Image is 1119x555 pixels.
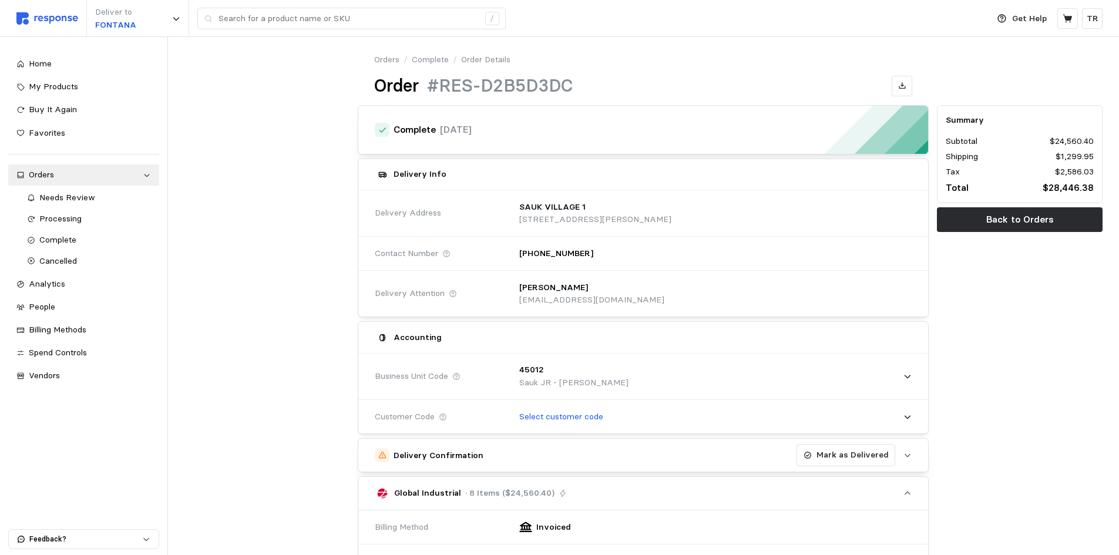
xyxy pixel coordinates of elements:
p: Get Help [1012,12,1047,25]
a: Needs Review [19,187,159,208]
span: Buy It Again [29,104,77,115]
span: Processing [39,213,82,224]
span: Business Unit Code [375,370,448,383]
a: Billing Methods [8,319,159,341]
p: FONTANA [95,19,136,32]
a: Orders [374,53,399,66]
h1: #RES-D2B5D3DC [427,75,573,97]
h5: Summary [946,114,1094,126]
a: My Products [8,76,159,97]
p: Order Details [461,53,510,66]
p: [STREET_ADDRESS][PERSON_NAME] [519,213,671,226]
span: My Products [29,81,78,92]
span: Vendors [29,370,60,381]
p: [PHONE_NUMBER] [519,247,593,260]
span: Delivery Attention [375,287,445,300]
button: Global Industrial· 8 Items ($24,560.40) [358,477,928,510]
span: Home [29,58,52,69]
p: / [453,53,457,66]
p: Back to Orders [986,212,1054,227]
a: Buy It Again [8,99,159,120]
span: Billing Method [375,521,428,534]
p: Total [946,180,969,195]
input: Search for a product name or SKU [219,8,479,29]
a: People [8,297,159,318]
p: Global Industrial [394,487,461,500]
p: [EMAIL_ADDRESS][DOMAIN_NAME] [519,294,664,307]
p: $1,299.95 [1056,150,1094,163]
button: TR [1082,8,1103,29]
a: Cancelled [19,251,159,272]
span: Spend Controls [29,347,87,358]
span: People [29,301,55,312]
h4: Complete [394,123,436,137]
div: Orders [29,169,139,181]
button: Mark as Delivered [797,444,895,466]
p: TR [1087,12,1098,25]
div: / [485,12,499,26]
a: Spend Controls [8,342,159,364]
p: / [404,53,408,66]
span: Analytics [29,278,65,289]
p: Invoiced [536,521,571,534]
p: · 8 Items ($24,560.40) [465,487,555,500]
a: Complete [19,230,159,251]
a: Complete [412,53,449,66]
p: Feedback? [29,534,142,544]
p: Select customer code [519,411,603,423]
p: $28,446.38 [1043,180,1094,195]
p: Sauk JR - [PERSON_NAME] [519,376,629,389]
a: Orders [8,164,159,186]
p: [PERSON_NAME] [519,281,588,294]
span: Cancelled [39,255,77,266]
p: SAUK VILLAGE 1 [519,201,586,214]
p: Subtotal [946,135,977,148]
p: $2,586.03 [1055,166,1094,179]
a: Favorites [8,123,159,144]
h5: Delivery Confirmation [394,449,483,462]
button: Delivery ConfirmationMark as Delivered [358,439,928,472]
p: Deliver to [95,6,136,19]
button: Get Help [990,8,1054,30]
h5: Accounting [394,331,442,344]
p: Tax [946,166,960,179]
a: Processing [19,208,159,230]
p: Shipping [946,150,978,163]
p: 45012 [519,364,544,376]
h5: Delivery Info [394,168,446,180]
span: Billing Methods [29,324,86,335]
p: [DATE] [440,122,472,137]
button: Back to Orders [937,207,1103,232]
span: Favorites [29,127,65,138]
img: svg%3e [16,12,78,25]
span: Customer Code [375,411,435,423]
p: $24,560.40 [1050,135,1094,148]
a: Analytics [8,274,159,295]
h1: Order [374,75,419,97]
p: Mark as Delivered [816,449,889,462]
span: Needs Review [39,192,95,203]
span: Contact Number [375,247,438,260]
span: Delivery Address [375,207,441,220]
a: Vendors [8,365,159,386]
span: Complete [39,234,76,245]
a: Home [8,53,159,75]
button: Feedback? [9,530,159,549]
